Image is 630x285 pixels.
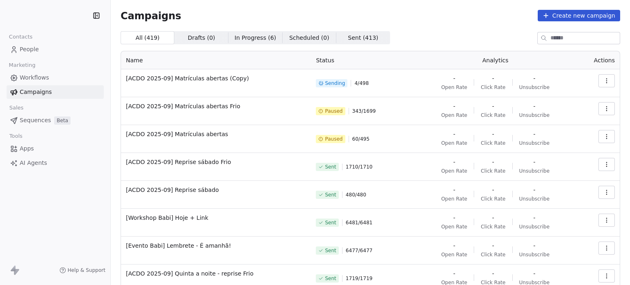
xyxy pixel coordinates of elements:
span: [Evento Babi] Lembrete - É amanhã! [126,242,306,250]
span: Unsubscribe [519,251,550,258]
span: Unsubscribe [519,196,550,202]
span: - [492,186,494,194]
span: - [492,269,494,278]
a: Apps [7,142,104,155]
span: Click Rate [481,84,505,91]
span: Unsubscribe [519,168,550,174]
a: AI Agents [7,156,104,170]
span: - [492,214,494,222]
span: - [453,158,455,166]
span: Campaigns [121,10,181,21]
span: Contacts [5,31,36,43]
button: Create new campaign [538,10,620,21]
span: [ACDO 2025-09] Reprise sábado Frio [126,158,306,166]
span: Open Rate [441,112,468,119]
a: People [7,43,104,56]
th: Actions [577,51,620,69]
span: 6477 / 6477 [346,247,372,254]
span: Unsubscribe [519,112,550,119]
span: Help & Support [68,267,105,274]
span: Open Rate [441,251,468,258]
span: - [533,102,535,110]
th: Analytics [413,51,577,69]
span: Paused [325,136,342,142]
span: [ACDO 2025-09] Matrículas abertas Frio [126,102,306,110]
span: Sent [325,219,336,226]
span: Paused [325,108,342,114]
span: Scheduled ( 0 ) [289,34,329,42]
span: 4 / 498 [354,80,369,87]
span: - [492,158,494,166]
th: Name [121,51,311,69]
a: Campaigns [7,85,104,99]
span: - [453,74,455,82]
span: [ACDO 2025-09] Matrículas abertas (Copy) [126,74,306,82]
span: Open Rate [441,84,468,91]
span: [ACDO 2025-09] Reprise sábado [126,186,306,194]
span: Click Rate [481,140,505,146]
span: Click Rate [481,112,505,119]
span: 343 / 1699 [352,108,376,114]
span: Open Rate [441,196,468,202]
span: Sent ( 413 ) [348,34,378,42]
span: - [453,130,455,138]
span: Open Rate [441,223,468,230]
span: Sending [325,80,345,87]
span: Sent [325,275,336,282]
span: - [533,74,535,82]
span: - [533,242,535,250]
span: Drafts ( 0 ) [188,34,215,42]
span: [ACDO 2025-09] Matrículas abertas [126,130,306,138]
span: Unsubscribe [519,223,550,230]
th: Status [311,51,413,69]
span: Open Rate [441,168,468,174]
span: In Progress ( 6 ) [235,34,276,42]
span: Tools [6,130,26,142]
span: Marketing [5,59,39,71]
span: Unsubscribe [519,140,550,146]
span: - [492,242,494,250]
span: - [453,242,455,250]
span: - [533,269,535,278]
a: Workflows [7,71,104,84]
span: - [533,130,535,138]
span: Sent [325,164,336,170]
span: [ACDO 2025-09] Quinta a noite - reprise Frio [126,269,306,278]
span: - [533,214,535,222]
span: - [533,186,535,194]
span: [Workshop Babi] Hoje + Link [126,214,306,222]
span: Sent [325,192,336,198]
span: - [453,186,455,194]
span: - [453,269,455,278]
span: Open Rate [441,140,468,146]
span: Campaigns [20,88,52,96]
span: Beta [54,116,71,125]
span: Unsubscribe [519,84,550,91]
span: People [20,45,39,54]
span: - [492,74,494,82]
span: Click Rate [481,196,505,202]
span: AI Agents [20,159,47,167]
span: 60 / 495 [352,136,370,142]
span: Sequences [20,116,51,125]
span: 6481 / 6481 [346,219,372,226]
span: 480 / 480 [346,192,366,198]
span: - [453,214,455,222]
a: SequencesBeta [7,114,104,127]
span: Click Rate [481,168,505,174]
span: 1719 / 1719 [346,275,372,282]
span: Apps [20,144,34,153]
span: 1710 / 1710 [346,164,372,170]
span: Click Rate [481,223,505,230]
span: Sales [6,102,27,114]
span: - [453,102,455,110]
span: - [492,130,494,138]
span: Sent [325,247,336,254]
span: Workflows [20,73,49,82]
span: - [492,102,494,110]
a: Help & Support [59,267,105,274]
span: - [533,158,535,166]
span: Click Rate [481,251,505,258]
